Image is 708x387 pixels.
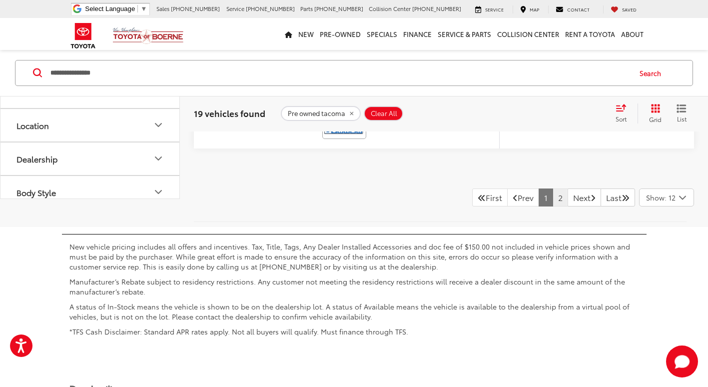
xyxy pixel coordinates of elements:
[194,107,265,119] span: 19 vehicles found
[69,326,639,336] p: *TFS Cash Disclaimer: Standard APR rates apply. Not all buyers will qualify. Must finance through...
[478,193,486,201] i: First Page
[539,188,553,206] a: 1
[171,4,220,12] span: [PHONE_NUMBER]
[137,5,138,12] span: ​
[649,115,662,123] span: Grid
[112,27,184,44] img: Vic Vaughan Toyota of Boerne
[295,18,317,50] a: New
[677,114,687,123] span: List
[369,4,411,12] span: Collision Center
[562,18,618,50] a: Rent a Toyota
[513,5,547,13] a: Map
[281,106,361,121] button: remove Pre%20owned%20tacoma
[85,5,135,12] span: Select Language
[553,188,568,206] a: 2
[0,176,180,208] button: Body StyleBody Style
[646,192,676,202] span: Show: 12
[64,19,102,52] img: Toyota
[494,18,562,50] a: Collision Center
[85,5,147,12] a: Select Language​
[69,301,639,321] p: A status of In-Stock means the vehicle is shown to be on the dealership lot. A status of Availabl...
[435,18,494,50] a: Service & Parts: Opens in a new tab
[513,193,518,201] i: Previous Page
[548,5,597,13] a: Contact
[622,193,630,201] i: Last Page
[16,120,49,130] div: Location
[49,61,630,85] input: Search by Make, Model, or Keyword
[669,103,694,123] button: List View
[638,103,669,123] button: Grid View
[317,18,364,50] a: Pre-Owned
[412,4,461,12] span: [PHONE_NUMBER]
[152,186,164,198] div: Body Style
[300,4,313,12] span: Parts
[618,18,647,50] a: About
[282,18,295,50] a: Home
[567,6,590,12] span: Contact
[400,18,435,50] a: Finance
[472,188,508,206] a: First PageFirst
[16,187,56,197] div: Body Style
[630,60,676,85] button: Search
[226,4,244,12] span: Service
[156,4,169,12] span: Sales
[507,188,539,206] a: Previous PagePrev
[16,154,57,163] div: Dealership
[246,4,295,12] span: [PHONE_NUMBER]
[666,345,698,377] button: Toggle Chat Window
[69,241,639,271] p: New vehicle pricing includes all offers and incentives. Tax, Title, Tags, Any Dealer Installed Ac...
[666,345,698,377] svg: Start Chat
[622,6,637,12] span: Saved
[0,109,180,141] button: LocationLocation
[371,109,397,117] span: Clear All
[0,142,180,175] button: DealershipDealership
[16,87,34,96] div: Price
[364,106,403,121] button: Clear All
[601,188,635,206] a: LastLast Page
[568,188,601,206] a: NextNext Page
[152,119,164,131] div: Location
[485,6,504,12] span: Service
[611,103,638,123] button: Select sort value
[364,18,400,50] a: Specials
[616,114,627,123] span: Sort
[468,5,511,13] a: Service
[530,6,539,12] span: Map
[639,188,694,206] button: Select number of vehicles per page
[314,4,363,12] span: [PHONE_NUMBER]
[69,276,639,296] p: Manufacturer’s Rebate subject to residency restrictions. Any customer not meeting the residency r...
[603,5,644,13] a: My Saved Vehicles
[591,193,596,201] i: Next Page
[288,109,345,117] span: Pre owned tacoma
[152,153,164,165] div: Dealership
[140,5,147,12] span: ▼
